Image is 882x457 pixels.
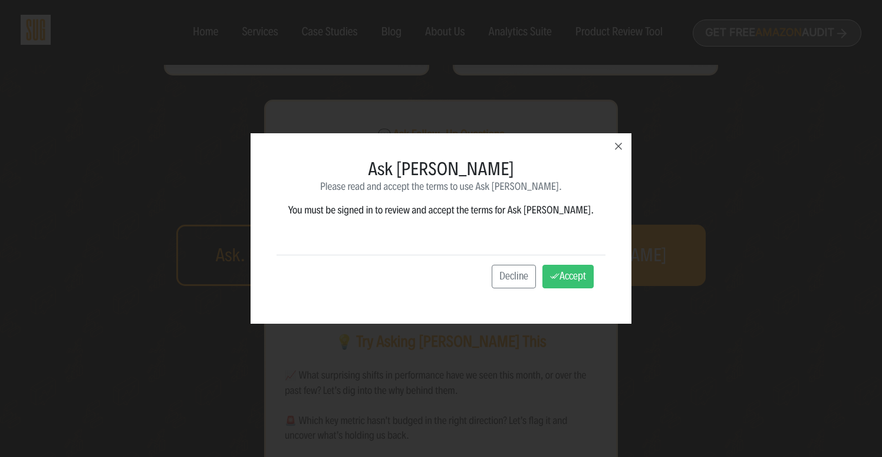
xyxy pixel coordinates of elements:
[605,133,631,159] button: Close
[542,265,594,288] button: Accept
[277,193,606,255] div: You must be signed in to review and accept the terms for Ask [PERSON_NAME].
[492,265,536,288] button: Decline
[277,179,606,193] p: Please read and accept the terms to use Ask [PERSON_NAME].
[277,159,606,179] h3: Ask [PERSON_NAME]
